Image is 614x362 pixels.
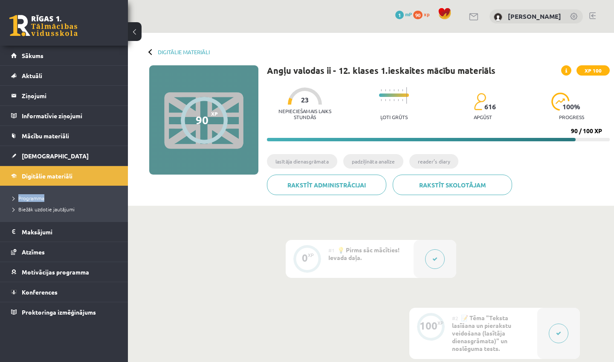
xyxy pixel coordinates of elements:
span: 616 [484,103,496,111]
span: Atzīmes [22,248,45,256]
a: Atzīmes [11,242,117,262]
span: Sākums [22,52,43,59]
a: [DEMOGRAPHIC_DATA] [11,146,117,166]
span: Programma [13,195,44,201]
li: lasītāja dienasgrāmata [267,154,337,169]
a: Maksājumi [11,222,117,242]
img: icon-short-line-57e1e144782c952c97e751825c79c345078a6d821885a25fce030b3d8c18986b.svg [381,99,382,101]
span: 💡 Pirms sāc mācīties! Ievada daļa. [328,246,400,261]
span: 1 [395,11,404,19]
a: Ziņojumi [11,86,117,105]
li: padziļināta analīze [343,154,403,169]
span: Digitālie materiāli [22,172,72,180]
img: icon-short-line-57e1e144782c952c97e751825c79c345078a6d821885a25fce030b3d8c18986b.svg [389,89,390,91]
span: Proktoringa izmēģinājums [22,308,96,316]
a: Informatīvie ziņojumi [11,106,117,126]
a: Rīgas 1. Tālmācības vidusskola [9,15,78,36]
img: icon-short-line-57e1e144782c952c97e751825c79c345078a6d821885a25fce030b3d8c18986b.svg [389,99,390,101]
img: Patrīcija Nikola Kirika [494,13,502,21]
img: icon-short-line-57e1e144782c952c97e751825c79c345078a6d821885a25fce030b3d8c18986b.svg [394,89,394,91]
a: Rakstīt skolotājam [393,175,512,195]
a: Rakstīt administrācijai [267,175,386,195]
p: Ļoti grūts [380,114,408,120]
img: icon-short-line-57e1e144782c952c97e751825c79c345078a6d821885a25fce030b3d8c18986b.svg [398,89,399,91]
span: xp [424,11,429,18]
a: 90 xp [413,11,434,18]
a: Digitālie materiāli [11,166,117,186]
img: icon-short-line-57e1e144782c952c97e751825c79c345078a6d821885a25fce030b3d8c18986b.svg [402,89,403,91]
img: icon-short-line-57e1e144782c952c97e751825c79c345078a6d821885a25fce030b3d8c18986b.svg [398,99,399,101]
img: icon-short-line-57e1e144782c952c97e751825c79c345078a6d821885a25fce030b3d8c18986b.svg [385,99,386,101]
a: 1 mP [395,11,412,18]
span: 100 % [562,103,581,111]
a: Proktoringa izmēģinājums [11,302,117,322]
img: students-c634bb4e5e11cddfef0936a35e636f08e4e9abd3cc4e673bd6f9a4125e45ecb1.svg [474,93,486,111]
img: icon-short-line-57e1e144782c952c97e751825c79c345078a6d821885a25fce030b3d8c18986b.svg [402,99,403,101]
legend: Maksājumi [22,222,117,242]
span: Aktuāli [22,72,42,79]
span: XP [211,111,218,117]
a: Sākums [11,46,117,65]
img: icon-short-line-57e1e144782c952c97e751825c79c345078a6d821885a25fce030b3d8c18986b.svg [385,89,386,91]
div: 0 [302,254,308,262]
a: Programma [13,194,119,202]
div: 100 [420,322,437,330]
p: apgūst [474,114,492,120]
span: mP [405,11,412,18]
h1: Angļu valodas ii - 12. klases 1.ieskaites mācību materiāls [267,65,495,76]
a: Konferences [11,282,117,302]
a: Mācību materiāli [11,126,117,146]
span: [DEMOGRAPHIC_DATA] [22,152,89,160]
img: icon-short-line-57e1e144782c952c97e751825c79c345078a6d821885a25fce030b3d8c18986b.svg [394,99,394,101]
span: Motivācijas programma [22,268,89,276]
div: XP [308,253,314,257]
div: 90 [196,114,209,126]
span: Biežāk uzdotie jautājumi [13,206,75,213]
div: XP [437,321,443,325]
a: [PERSON_NAME] [508,12,561,20]
li: reader’s diary [409,154,458,169]
span: 90 [413,11,423,19]
span: 📝 Tēma "Teksta lasīšana un pierakstu veidošana (lasītāja dienasgrāmata)" un noslēguma tests. [452,314,511,352]
span: Konferences [22,288,58,296]
legend: Ziņojumi [22,86,117,105]
p: progress [559,114,584,120]
img: icon-progress-161ccf0a02000e728c5f80fcf4c31c7af3da0e1684b2b1d7c360e028c24a22f1.svg [551,93,570,111]
a: Biežāk uzdotie jautājumi [13,205,119,213]
span: 23 [301,96,309,104]
a: Digitālie materiāli [158,49,210,55]
span: #1 [328,247,335,254]
p: Nepieciešamais laiks stundās [267,108,343,120]
span: XP 100 [576,65,610,76]
a: Aktuāli [11,66,117,85]
legend: Informatīvie ziņojumi [22,106,117,126]
a: Motivācijas programma [11,262,117,282]
span: Mācību materiāli [22,132,69,140]
img: icon-short-line-57e1e144782c952c97e751825c79c345078a6d821885a25fce030b3d8c18986b.svg [381,89,382,91]
span: #2 [452,315,458,321]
